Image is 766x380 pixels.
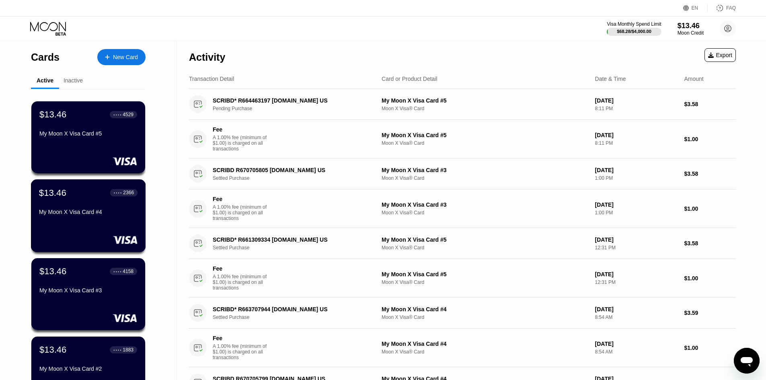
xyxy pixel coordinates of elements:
div: 4158 [123,269,133,274]
div: EN [692,5,698,11]
div: Export [704,48,736,62]
div: SCRIBD* R661309334 [DOMAIN_NAME] USSettled PurchaseMy Moon X Visa Card #5Moon X Visa® Card[DATE]1... [189,228,736,259]
div: My Moon X Visa Card #3 [382,167,589,173]
div: My Moon X Visa Card #4 [39,209,138,215]
div: [DATE] [595,236,678,243]
div: [DATE] [595,306,678,312]
div: SCRIBD R670705805 [DOMAIN_NAME] USSettled PurchaseMy Moon X Visa Card #3Moon X Visa® Card[DATE]1:... [189,158,736,189]
div: My Moon X Visa Card #5 [382,132,589,138]
div: FeeA 1.00% fee (minimum of $1.00) is charged on all transactionsMy Moon X Visa Card #3Moon X Visa... [189,189,736,228]
div: My Moon X Visa Card #4 [382,306,589,312]
div: Active [37,77,53,84]
div: Fee [213,265,269,272]
div: SCRIBD R670705805 [DOMAIN_NAME] US [213,167,369,173]
div: 8:11 PM [595,106,678,111]
div: A 1.00% fee (minimum of $1.00) is charged on all transactions [213,135,273,152]
div: 8:54 AM [595,314,678,320]
div: 4529 [123,112,133,117]
div: Moon X Visa® Card [382,349,589,355]
div: Pending Purchase [213,106,380,111]
div: ● ● ● ● [113,349,121,351]
div: Visa Monthly Spend Limit [607,21,661,27]
div: Fee [213,196,269,202]
div: FAQ [726,5,736,11]
div: $13.46 [39,109,66,120]
div: [DATE] [595,132,678,138]
div: $3.58 [684,240,736,246]
div: SCRIBD* R664463197 [DOMAIN_NAME] US [213,97,369,104]
div: New Card [97,49,146,65]
div: $68.28 / $4,000.00 [617,29,651,34]
div: SCRIBD* R661309334 [DOMAIN_NAME] US [213,236,369,243]
div: Moon X Visa® Card [382,140,589,146]
div: Export [708,52,732,58]
div: FeeA 1.00% fee (minimum of $1.00) is charged on all transactionsMy Moon X Visa Card #4Moon X Visa... [189,329,736,367]
div: 12:31 PM [595,245,678,251]
div: $1.00 [684,205,736,212]
div: A 1.00% fee (minimum of $1.00) is charged on all transactions [213,204,273,221]
div: $3.58 [684,170,736,177]
div: Inactive [64,77,83,84]
div: $13.46 [39,187,66,198]
div: $13.46● ● ● ●4158My Moon X Visa Card #3 [31,258,145,330]
div: ● ● ● ● [113,270,121,273]
div: Moon Credit [678,30,704,36]
div: ● ● ● ● [114,191,122,194]
div: 8:11 PM [595,140,678,146]
div: SCRIBD* R664463197 [DOMAIN_NAME] USPending PurchaseMy Moon X Visa Card #5Moon X Visa® Card[DATE]8... [189,89,736,120]
div: 2366 [123,190,134,195]
div: ● ● ● ● [113,113,121,116]
div: [DATE] [595,97,678,104]
div: $3.58 [684,101,736,107]
div: My Moon X Visa Card #5 [382,236,589,243]
div: Date & Time [595,76,626,82]
div: Settled Purchase [213,175,380,181]
div: 1:00 PM [595,210,678,216]
div: SCRIBD* R663707944 [DOMAIN_NAME] USSettled PurchaseMy Moon X Visa Card #4Moon X Visa® Card[DATE]8... [189,298,736,329]
div: FAQ [708,4,736,12]
div: A 1.00% fee (minimum of $1.00) is charged on all transactions [213,274,273,291]
iframe: Button to launch messaging window [734,348,760,374]
div: [DATE] [595,201,678,208]
div: Fee [213,335,269,341]
div: Amount [684,76,703,82]
div: Transaction Detail [189,76,234,82]
div: My Moon X Visa Card #2 [39,366,137,372]
div: Moon X Visa® Card [382,106,589,111]
div: $13.46● ● ● ●4529My Moon X Visa Card #5 [31,101,145,173]
div: Settled Purchase [213,314,380,320]
div: 8:54 AM [595,349,678,355]
div: Settled Purchase [213,245,380,251]
div: $13.46 [678,22,704,30]
div: My Moon X Visa Card #5 [39,130,137,137]
div: 1:00 PM [595,175,678,181]
div: Cards [31,51,60,63]
div: New Card [113,54,138,61]
div: My Moon X Visa Card #5 [382,97,589,104]
div: [DATE] [595,271,678,277]
div: $1.00 [684,275,736,281]
div: $13.46 [39,266,66,277]
div: My Moon X Visa Card #5 [382,271,589,277]
div: My Moon X Visa Card #4 [382,341,589,347]
div: $1.00 [684,345,736,351]
div: FeeA 1.00% fee (minimum of $1.00) is charged on all transactionsMy Moon X Visa Card #5Moon X Visa... [189,120,736,158]
div: $13.46Moon Credit [678,22,704,36]
div: $1.00 [684,136,736,142]
div: Moon X Visa® Card [382,245,589,251]
div: 12:31 PM [595,279,678,285]
div: 1883 [123,347,133,353]
div: A 1.00% fee (minimum of $1.00) is charged on all transactions [213,343,273,360]
div: My Moon X Visa Card #3 [382,201,589,208]
div: EN [683,4,708,12]
div: Moon X Visa® Card [382,279,589,285]
div: Moon X Visa® Card [382,175,589,181]
div: Fee [213,126,269,133]
div: My Moon X Visa Card #3 [39,287,137,294]
div: $3.59 [684,310,736,316]
div: $13.46● ● ● ●2366My Moon X Visa Card #4 [31,180,145,252]
div: $13.46 [39,345,66,355]
div: Moon X Visa® Card [382,210,589,216]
